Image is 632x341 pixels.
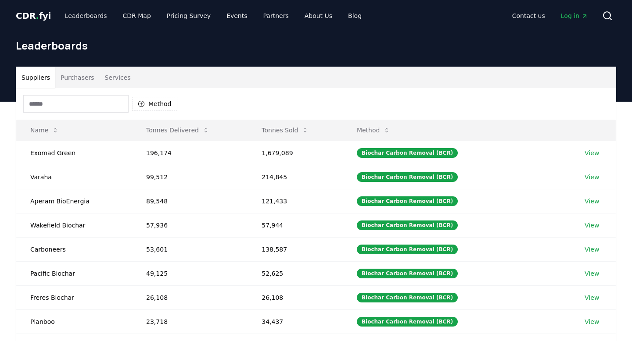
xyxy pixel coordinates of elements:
[16,165,132,189] td: Varaha
[505,8,595,24] nav: Main
[357,317,458,327] div: Biochar Carbon Removal (BCR)
[505,8,552,24] a: Contact us
[357,196,458,206] div: Biochar Carbon Removal (BCR)
[248,165,343,189] td: 214,845
[585,173,599,181] a: View
[132,285,248,309] td: 26,108
[16,261,132,285] td: Pacific Biochar
[132,213,248,237] td: 57,936
[248,189,343,213] td: 121,433
[585,149,599,157] a: View
[116,8,158,24] a: CDR Map
[23,121,66,139] button: Name
[58,8,369,24] nav: Main
[585,245,599,254] a: View
[16,213,132,237] td: Wakefield Biochar
[298,8,339,24] a: About Us
[160,8,218,24] a: Pricing Survey
[139,121,216,139] button: Tonnes Delivered
[248,213,343,237] td: 57,944
[357,148,458,158] div: Biochar Carbon Removal (BCR)
[36,11,39,21] span: .
[55,67,100,88] button: Purchasers
[357,245,458,254] div: Biochar Carbon Removal (BCR)
[219,8,254,24] a: Events
[585,317,599,326] a: View
[554,8,595,24] a: Log in
[16,285,132,309] td: Freres Biochar
[256,8,296,24] a: Partners
[132,189,248,213] td: 89,548
[248,309,343,334] td: 34,437
[16,237,132,261] td: Carboneers
[16,309,132,334] td: Planboo
[341,8,369,24] a: Blog
[585,269,599,278] a: View
[585,197,599,206] a: View
[16,189,132,213] td: Aperam BioEnergia
[16,10,51,22] a: CDR.fyi
[357,172,458,182] div: Biochar Carbon Removal (BCR)
[16,141,132,165] td: Exomad Green
[248,261,343,285] td: 52,625
[248,285,343,309] td: 26,108
[585,293,599,302] a: View
[132,97,177,111] button: Method
[255,121,316,139] button: Tonnes Sold
[248,237,343,261] td: 138,587
[357,269,458,278] div: Biochar Carbon Removal (BCR)
[585,221,599,230] a: View
[561,11,588,20] span: Log in
[16,11,51,21] span: CDR fyi
[357,293,458,302] div: Biochar Carbon Removal (BCR)
[16,39,616,53] h1: Leaderboards
[132,309,248,334] td: 23,718
[16,67,55,88] button: Suppliers
[132,165,248,189] td: 99,512
[357,220,458,230] div: Biochar Carbon Removal (BCR)
[132,237,248,261] td: 53,601
[58,8,114,24] a: Leaderboards
[248,141,343,165] td: 1,679,089
[132,261,248,285] td: 49,125
[132,141,248,165] td: 196,174
[100,67,136,88] button: Services
[350,121,398,139] button: Method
